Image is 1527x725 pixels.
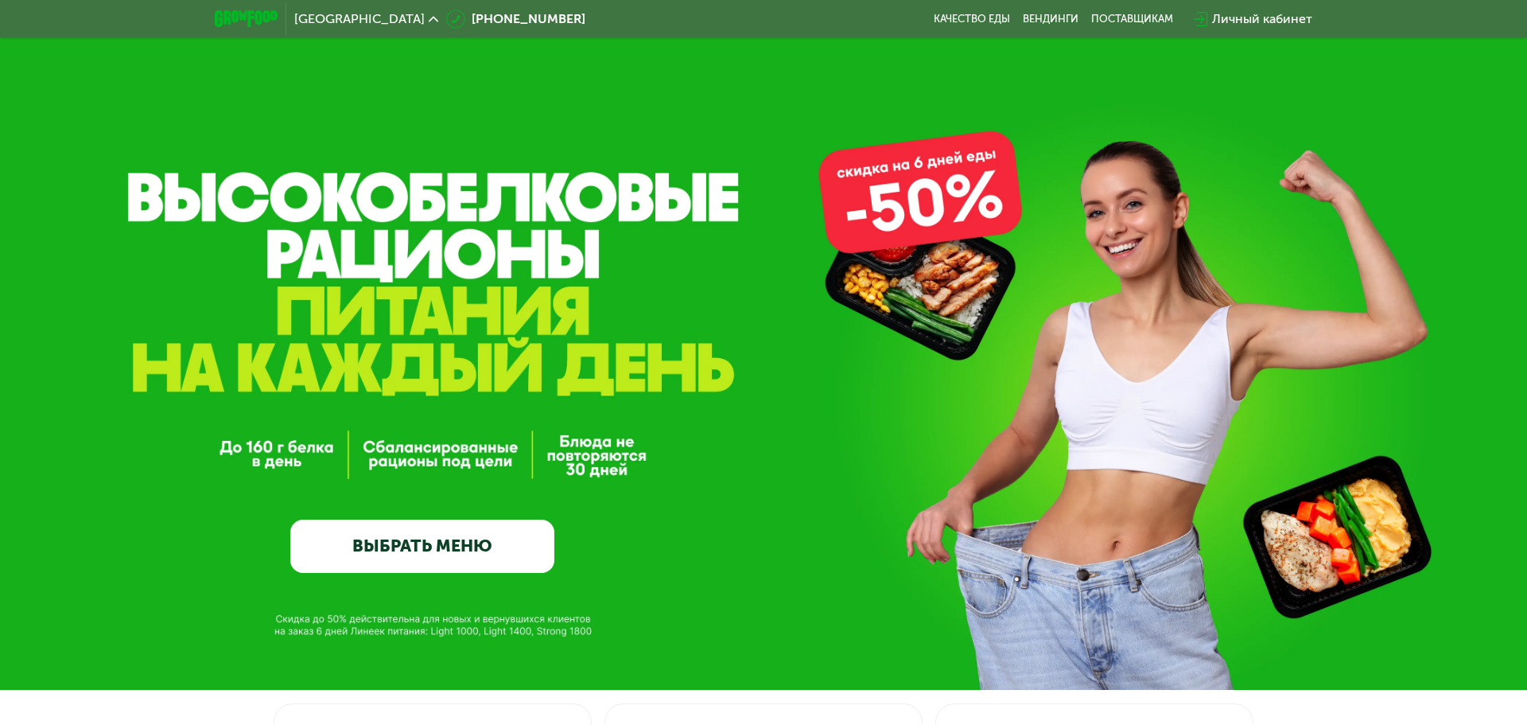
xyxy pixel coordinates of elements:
a: Качество еды [934,13,1010,25]
div: Личный кабинет [1212,10,1312,29]
a: Вендинги [1023,13,1078,25]
span: [GEOGRAPHIC_DATA] [294,13,425,25]
a: [PHONE_NUMBER] [446,10,585,29]
a: ВЫБРАТЬ МЕНЮ [290,520,554,573]
div: поставщикам [1091,13,1173,25]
